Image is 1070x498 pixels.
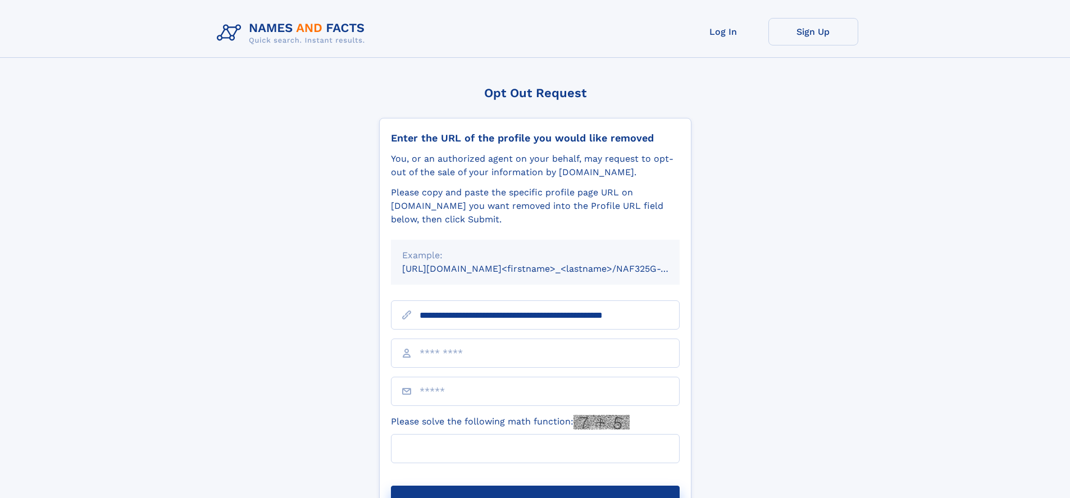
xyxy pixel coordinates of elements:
[768,18,858,45] a: Sign Up
[379,86,691,100] div: Opt Out Request
[391,132,680,144] div: Enter the URL of the profile you would like removed
[679,18,768,45] a: Log In
[212,18,374,48] img: Logo Names and Facts
[402,249,668,262] div: Example:
[391,415,630,430] label: Please solve the following math function:
[391,186,680,226] div: Please copy and paste the specific profile page URL on [DOMAIN_NAME] you want removed into the Pr...
[402,263,701,274] small: [URL][DOMAIN_NAME]<firstname>_<lastname>/NAF325G-xxxxxxxx
[391,152,680,179] div: You, or an authorized agent on your behalf, may request to opt-out of the sale of your informatio...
